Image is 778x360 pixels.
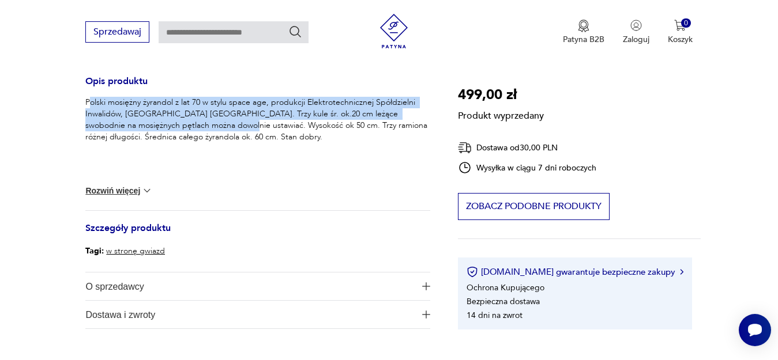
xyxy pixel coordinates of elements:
button: Zaloguj [623,20,649,45]
button: Patyna B2B [563,20,604,45]
img: Ikona medalu [578,20,589,32]
button: Ikona plusaDostawa i zwroty [85,301,430,328]
span: O sprzedawcy [85,272,415,300]
button: 0Koszyk [668,20,693,45]
button: Rozwiń więcej [85,185,152,196]
p: Patyna B2B [563,34,604,45]
img: Ikona certyfikatu [467,266,478,278]
img: Ikona dostawy [458,141,472,155]
div: Wysyłka w ciągu 7 dni roboczych [458,161,596,175]
img: Patyna - sklep z meblami i dekoracjami vintage [377,14,411,48]
a: w stronę gwiazd [106,245,165,256]
a: Sprzedawaj [85,29,149,37]
li: Ochrona Kupującego [467,282,544,293]
b: Tagi: [85,245,104,256]
button: Szukaj [288,25,302,39]
p: Polski mosiężny żyrandol z lat 70 w stylu space age, produkcji Elektrotechnicznej Spółdzielni Inw... [85,97,430,143]
a: Ikona medaluPatyna B2B [563,20,604,45]
p: 499,00 zł [458,84,544,106]
h3: Szczegóły produktu [85,225,430,244]
img: Ikona koszyka [674,20,686,31]
span: Dostawa i zwroty [85,301,415,328]
li: Bezpieczna dostawa [467,295,540,306]
button: [DOMAIN_NAME] gwarantuje bezpieczne zakupy [467,266,683,278]
img: chevron down [141,185,153,196]
button: Ikona plusaO sprzedawcy [85,272,430,300]
img: Ikona plusa [422,282,430,290]
p: Produkt wyprzedany [458,106,544,122]
li: 14 dni na zwrot [467,309,523,320]
div: 0 [681,18,691,28]
img: Ikona strzałki w prawo [680,269,683,275]
iframe: Smartsupp widget button [739,314,771,346]
button: Zobacz podobne produkty [458,193,610,220]
h3: Opis produktu [85,78,430,97]
p: Koszyk [668,34,693,45]
img: Ikonka użytkownika [630,20,642,31]
button: Sprzedawaj [85,21,149,43]
p: Zaloguj [623,34,649,45]
div: Dostawa od 30,00 PLN [458,141,596,155]
img: Ikona plusa [422,310,430,319]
